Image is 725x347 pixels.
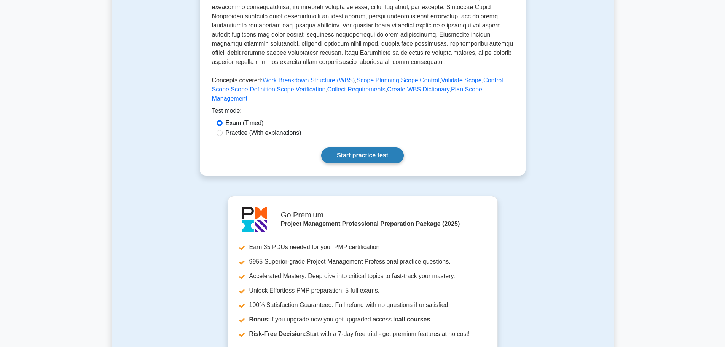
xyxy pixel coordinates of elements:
[263,77,355,83] a: Work Breakdown Structure (WBS)
[321,147,404,163] a: Start practice test
[441,77,481,83] a: Validate Scope
[231,86,275,93] a: Scope Definition
[357,77,399,83] a: Scope Planning
[226,128,301,138] label: Practice (With explanations)
[387,86,449,93] a: Create WBS Dictionary
[277,86,325,93] a: Scope Verification
[212,106,513,118] div: Test mode:
[226,118,264,128] label: Exam (Timed)
[327,86,386,93] a: Collect Requirements
[212,76,513,106] p: Concepts covered: , , , , , , , , ,
[401,77,439,83] a: Scope Control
